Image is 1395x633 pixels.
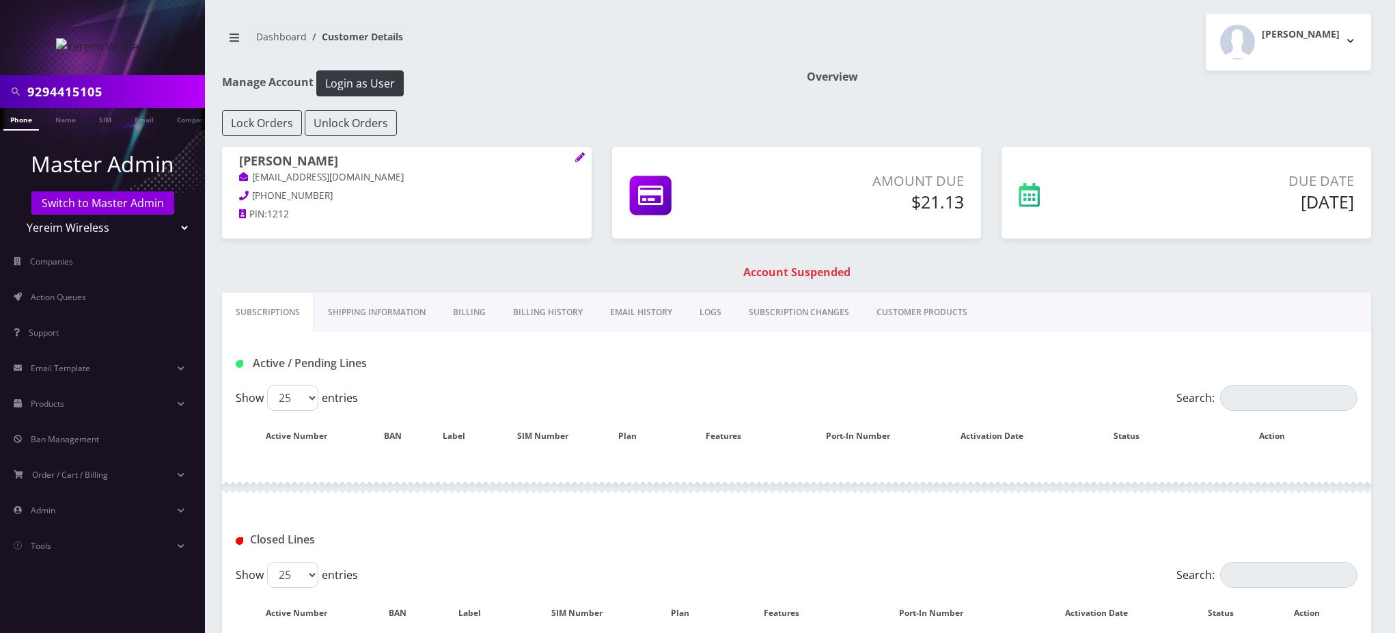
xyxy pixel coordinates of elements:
[236,360,243,368] img: Active / Pending Lines
[267,208,289,220] span: 1212
[239,154,575,170] h1: [PERSON_NAME]
[49,108,83,129] a: Name
[1206,14,1371,70] button: [PERSON_NAME]
[1220,562,1357,588] input: Search:
[799,416,932,456] th: Port-In Number
[1137,171,1354,191] p: Due Date
[30,256,73,267] span: Companies
[237,416,370,456] th: Active Number
[170,108,216,129] a: Company
[239,208,267,221] a: PIN:
[31,504,55,516] span: Admin
[439,593,514,633] th: Label
[27,79,202,105] input: Search in Company
[856,593,1021,633] th: Port-In Number
[807,70,1371,83] h1: Overview
[429,416,493,456] th: Label
[686,293,735,332] a: LOGS
[316,70,404,96] button: Login as User
[314,293,439,332] a: Shipping Information
[314,75,404,90] a: Login as User
[863,293,981,332] a: CUSTOMER PRODUCTS
[239,171,404,185] a: [EMAIL_ADDRESS][DOMAIN_NAME]
[236,533,596,546] h1: Closed Lines
[31,433,99,445] span: Ban Management
[31,362,90,374] span: Email Template
[56,38,150,55] img: Yereim Wireless
[1067,416,1200,456] th: Status
[222,110,302,136] button: Lock Orders
[596,293,686,332] a: EMAIL HISTORY
[777,171,965,191] p: Amount Due
[222,293,314,332] a: Subscriptions
[439,293,499,332] a: Billing
[933,416,1066,456] th: Activation Date
[307,29,403,44] li: Customer Details
[29,327,59,338] span: Support
[31,291,86,303] span: Action Queues
[1262,29,1340,40] h2: [PERSON_NAME]
[371,416,427,456] th: BAN
[1176,385,1357,411] label: Search:
[653,593,721,633] th: Plan
[237,593,370,633] th: Active Number
[92,108,118,129] a: SIM
[1271,593,1356,633] th: Action
[3,108,39,131] a: Phone
[222,23,786,62] nav: breadcrumb
[31,540,51,552] span: Tools
[225,266,1368,279] h1: Account Suspended
[305,110,397,136] button: Unlock Orders
[1176,562,1357,588] label: Search:
[1137,191,1354,212] h5: [DATE]
[1022,593,1185,633] th: Activation Date
[236,537,243,545] img: Closed Lines
[252,189,333,202] span: [PHONE_NUMBER]
[31,191,174,215] a: Switch to Master Admin
[735,293,863,332] a: SUBSCRIPTION CHANGES
[1220,385,1357,411] input: Search:
[499,293,596,332] a: Billing History
[494,416,605,456] th: SIM Number
[267,562,318,588] select: Showentries
[777,191,965,212] h5: $21.13
[721,593,854,633] th: Features
[607,416,663,456] th: Plan
[32,469,108,481] span: Order / Cart / Billing
[516,593,652,633] th: SIM Number
[1201,416,1356,456] th: Action
[267,385,318,411] select: Showentries
[128,108,161,129] a: Email
[236,385,358,411] label: Show entries
[31,398,64,409] span: Products
[1186,593,1269,633] th: Status
[664,416,797,456] th: Features
[236,357,596,370] h1: Active / Pending Lines
[256,30,307,43] a: Dashboard
[222,70,786,96] h1: Manage Account
[236,562,358,588] label: Show entries
[371,593,437,633] th: BAN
